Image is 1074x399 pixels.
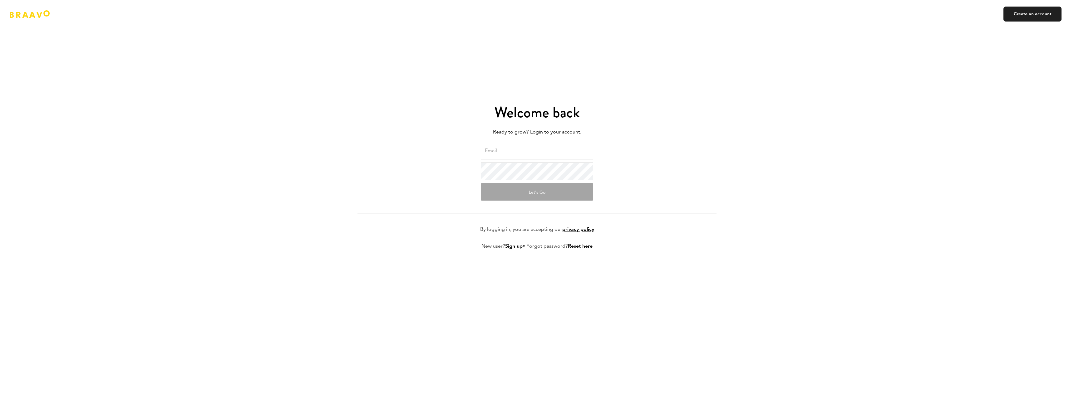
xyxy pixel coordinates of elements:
[480,226,594,233] p: By logging in, you are accepting our
[481,243,593,250] p: New user? • Forgot password?
[481,183,593,201] button: Let's Go
[494,102,580,123] span: Welcome back
[562,227,594,232] a: privacy policy
[1003,7,1062,22] a: Create an account
[568,244,593,249] a: Reset here
[505,244,523,249] a: Sign up
[357,128,717,137] p: Ready to grow? Login to your account.
[481,142,593,159] input: Email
